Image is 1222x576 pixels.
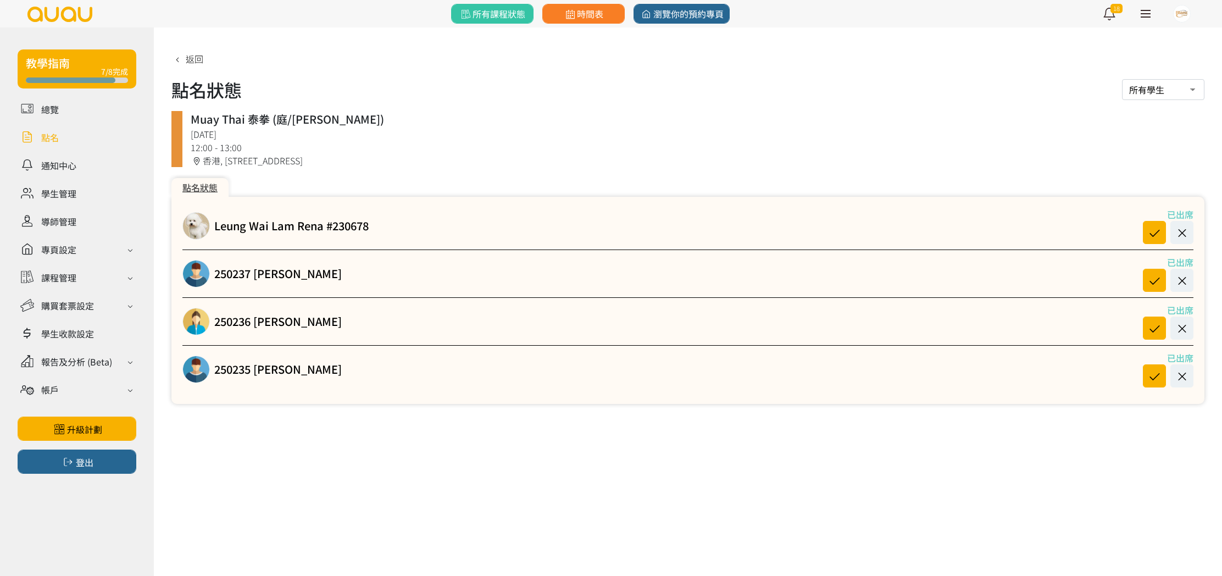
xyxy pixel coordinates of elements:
[186,52,203,65] span: 返回
[191,141,1196,154] div: 12:00 - 13:00
[18,450,136,474] button: 登出
[171,178,229,197] div: 點名狀態
[1133,351,1193,364] div: 已出席
[214,361,342,378] a: 250235 [PERSON_NAME]
[18,417,136,441] a: 升級計劃
[41,271,76,284] div: 課程管理
[634,4,730,24] a: 瀏覽你的預約專頁
[459,7,525,20] span: 所有課程狀態
[191,111,1196,128] div: Muay Thai 泰拳 (庭/[PERSON_NAME])
[191,128,1196,141] div: [DATE]
[171,76,242,103] h1: 點名狀態
[41,299,94,312] div: 購買套票設定
[451,4,534,24] a: 所有課程狀態
[191,154,1196,167] div: 香港, [STREET_ADDRESS]
[1133,256,1193,269] div: 已出席
[41,355,112,368] div: 報告及分析 (Beta)
[214,218,369,234] a: Leung Wai Lam Rena #230678
[563,7,603,20] span: 時間表
[214,313,342,330] a: 250236 [PERSON_NAME]
[171,52,203,65] a: 返回
[41,243,76,256] div: 專頁設定
[1133,208,1193,221] div: 已出席
[41,383,59,396] div: 帳戶
[1110,4,1123,13] span: 18
[640,7,724,20] span: 瀏覽你的預約專頁
[542,4,625,24] a: 時間表
[1133,303,1193,317] div: 已出席
[214,265,342,282] a: 250237 [PERSON_NAME]
[26,7,93,22] img: logo.svg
